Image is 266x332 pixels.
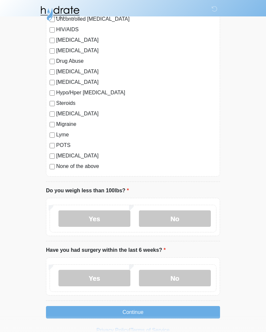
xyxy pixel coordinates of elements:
label: Have you had surgery within the last 6 weeks? [46,246,166,254]
label: Yes [58,270,130,286]
label: [MEDICAL_DATA] [56,78,216,86]
label: [MEDICAL_DATA] [56,68,216,76]
label: [MEDICAL_DATA] [56,36,216,44]
label: Drug Abuse [56,57,216,65]
input: None of the above [50,164,55,169]
input: [MEDICAL_DATA] [50,38,55,43]
label: Hypo/Hper [MEDICAL_DATA] [56,89,216,97]
label: Steroids [56,99,216,107]
input: Drug Abuse [50,59,55,64]
label: Migraine [56,120,216,128]
label: HIV/AIDS [56,26,216,34]
label: [MEDICAL_DATA] [56,152,216,160]
img: Hydrate IV Bar - Fort Collins Logo [39,5,80,21]
input: Steroids [50,101,55,106]
label: No [139,210,211,227]
input: Migraine [50,122,55,127]
label: [MEDICAL_DATA] [56,110,216,118]
input: [MEDICAL_DATA] [50,154,55,159]
label: None of the above [56,162,216,170]
input: [MEDICAL_DATA] [50,111,55,117]
input: Lyme [50,132,55,138]
label: Lyme [56,131,216,139]
label: Yes [58,210,130,227]
input: POTS [50,143,55,148]
input: [MEDICAL_DATA] [50,48,55,54]
label: No [139,270,211,286]
input: Hypo/Hper [MEDICAL_DATA] [50,90,55,96]
label: Do you weigh less than 100lbs? [46,187,129,195]
button: Continue [46,306,220,319]
input: [MEDICAL_DATA] [50,80,55,85]
input: [MEDICAL_DATA] [50,69,55,75]
label: [MEDICAL_DATA] [56,47,216,55]
label: POTS [56,141,216,149]
input: HIV/AIDS [50,27,55,33]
